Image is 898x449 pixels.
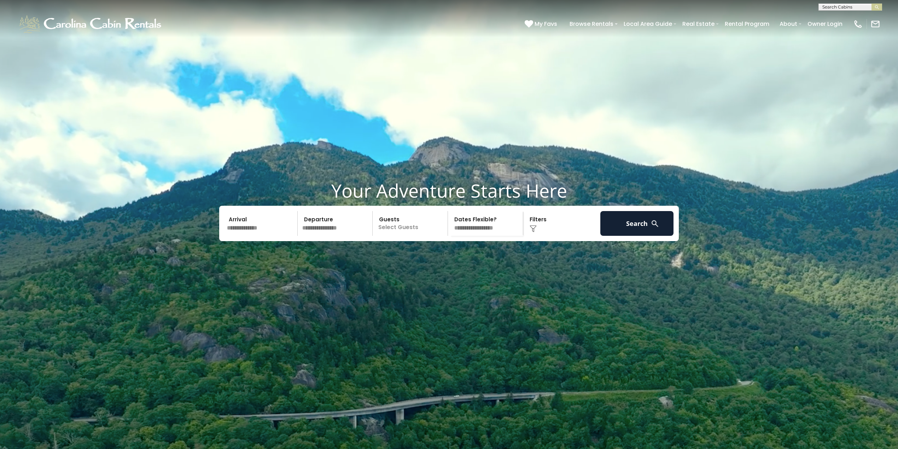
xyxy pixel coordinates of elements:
[525,19,559,29] a: My Favs
[5,180,893,202] h1: Your Adventure Starts Here
[530,225,537,232] img: filter--v1.png
[679,18,718,30] a: Real Estate
[535,19,557,28] span: My Favs
[721,18,773,30] a: Rental Program
[804,18,846,30] a: Owner Login
[566,18,617,30] a: Browse Rentals
[620,18,676,30] a: Local Area Guide
[870,19,880,29] img: mail-regular-white.png
[18,13,164,35] img: White-1-1-2.png
[853,19,863,29] img: phone-regular-white.png
[375,211,448,236] p: Select Guests
[651,219,659,228] img: search-regular-white.png
[776,18,801,30] a: About
[600,211,673,236] button: Search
